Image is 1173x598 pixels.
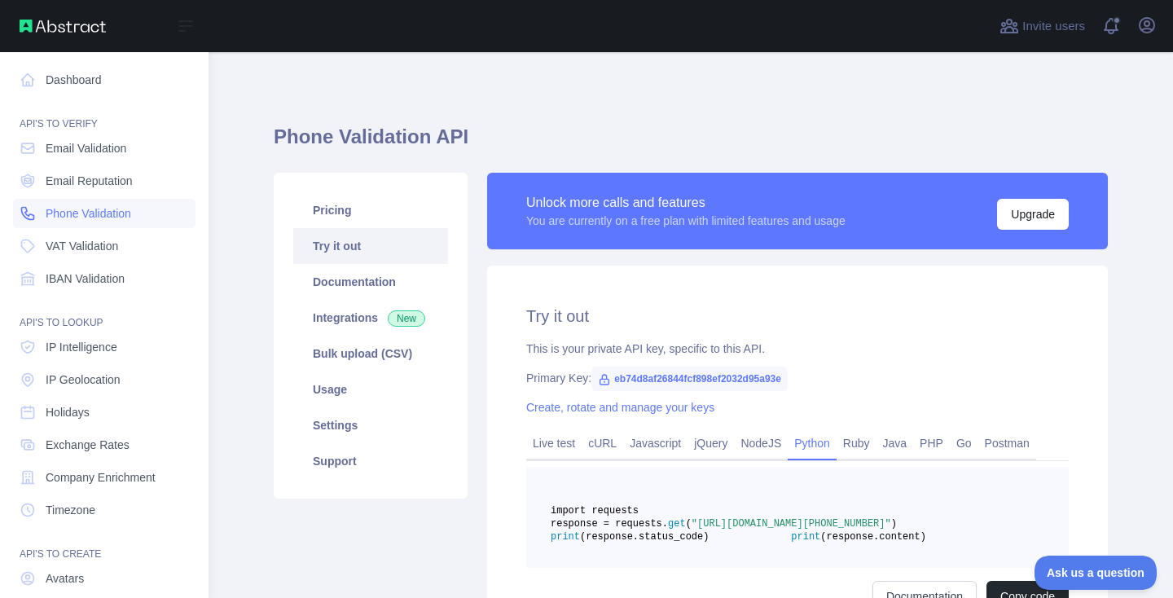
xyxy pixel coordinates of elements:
div: Primary Key: [526,370,1069,386]
a: Support [293,443,448,479]
a: Timezone [13,495,195,525]
a: Postman [978,430,1036,456]
span: get [668,518,686,530]
a: Python [788,430,837,456]
span: "[URL][DOMAIN_NAME][PHONE_NUMBER]" [692,518,891,530]
a: NodeJS [734,430,788,456]
a: VAT Validation [13,231,195,261]
div: You are currently on a free plan with limited features and usage [526,213,846,229]
span: eb74d8af26844fcf898ef2032d95a93e [591,367,788,391]
span: Email Validation [46,140,126,156]
a: Integrations New [293,300,448,336]
a: Try it out [293,228,448,264]
span: VAT Validation [46,238,118,254]
a: cURL [582,430,623,456]
h1: Phone Validation API [274,124,1108,163]
a: Email Reputation [13,166,195,196]
a: Company Enrichment [13,463,195,492]
span: Avatars [46,570,84,587]
span: ( [686,518,692,530]
a: Java [876,430,914,456]
div: Unlock more calls and features [526,193,846,213]
span: Email Reputation [46,173,133,189]
span: Company Enrichment [46,469,156,486]
a: Usage [293,372,448,407]
a: Exchange Rates [13,430,195,459]
a: Create, rotate and manage your keys [526,401,714,414]
span: import requests [551,505,639,517]
span: response = requests. [551,518,668,530]
a: IBAN Validation [13,264,195,293]
a: Bulk upload (CSV) [293,336,448,372]
a: Live test [526,430,582,456]
a: PHP [913,430,950,456]
a: Settings [293,407,448,443]
span: Timezone [46,502,95,518]
div: API'S TO VERIFY [13,98,195,130]
a: Pricing [293,192,448,228]
h2: Try it out [526,305,1069,328]
a: Go [950,430,978,456]
button: Upgrade [997,199,1069,230]
a: Dashboard [13,65,195,95]
span: print [551,531,580,543]
span: IBAN Validation [46,270,125,287]
a: Javascript [623,430,688,456]
iframe: Toggle Customer Support [1035,556,1157,590]
a: Email Validation [13,134,195,163]
span: Exchange Rates [46,437,130,453]
a: Ruby [837,430,876,456]
button: Invite users [996,13,1088,39]
img: Abstract API [20,20,106,33]
div: This is your private API key, specific to this API. [526,341,1069,357]
span: Invite users [1022,17,1085,36]
span: IP Geolocation [46,372,121,388]
span: (response.content) [820,531,926,543]
span: print [791,531,820,543]
div: API'S TO CREATE [13,528,195,561]
span: Phone Validation [46,205,131,222]
a: IP Geolocation [13,365,195,394]
span: IP Intelligence [46,339,117,355]
a: IP Intelligence [13,332,195,362]
span: Holidays [46,404,90,420]
div: API'S TO LOOKUP [13,297,195,329]
span: New [388,310,425,327]
span: ) [891,518,897,530]
a: Documentation [293,264,448,300]
span: (response.status_code) [580,531,709,543]
a: Holidays [13,398,195,427]
a: Phone Validation [13,199,195,228]
a: jQuery [688,430,734,456]
a: Avatars [13,564,195,593]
